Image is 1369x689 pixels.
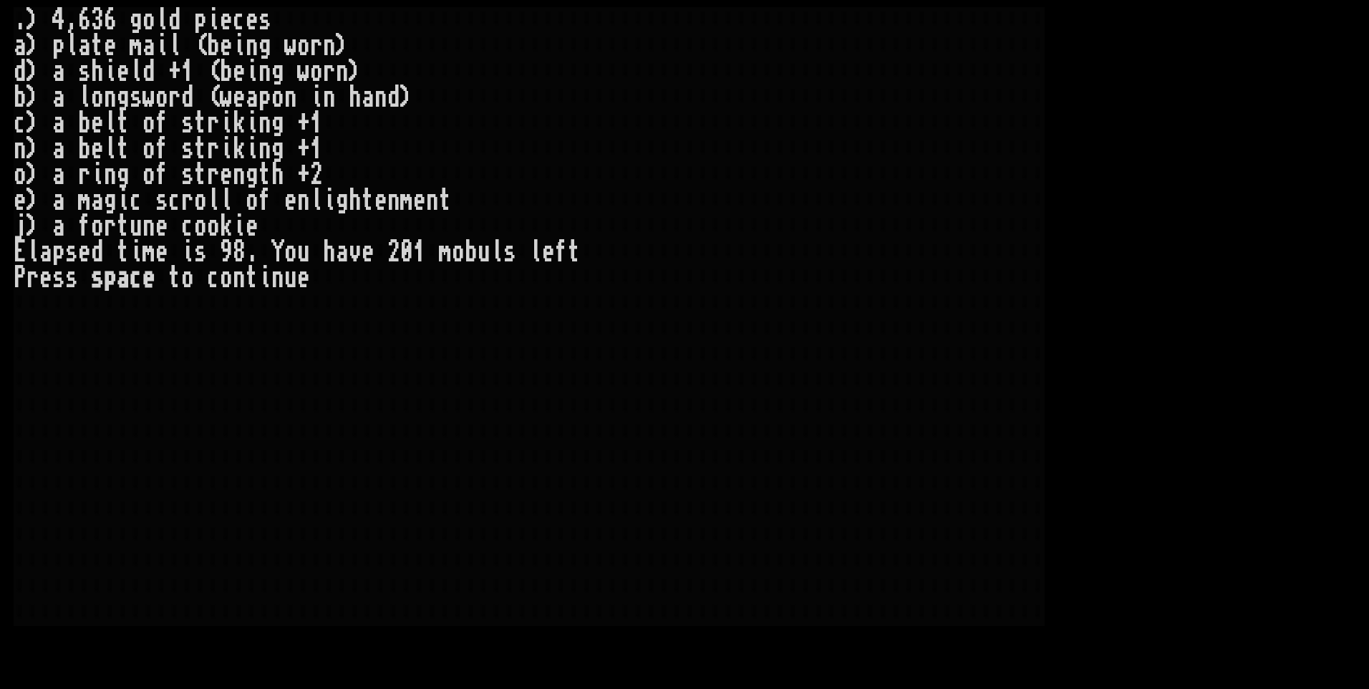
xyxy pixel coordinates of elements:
div: c [181,213,194,239]
div: 2 [387,239,400,265]
div: r [207,110,220,136]
div: f [78,213,91,239]
div: n [233,162,246,188]
div: p [194,7,207,33]
div: p [52,239,65,265]
div: o [207,213,220,239]
div: o [142,162,155,188]
div: a [52,188,65,213]
div: e [155,213,168,239]
div: k [233,110,246,136]
div: h [91,59,104,85]
div: o [155,85,168,110]
div: t [117,110,130,136]
div: 1 [310,110,323,136]
div: r [168,85,181,110]
div: w [220,85,233,110]
div: f [258,188,271,213]
div: o [142,136,155,162]
div: s [52,265,65,291]
div: n [14,136,26,162]
div: n [142,213,155,239]
div: a [362,85,374,110]
div: t [117,239,130,265]
div: w [297,59,310,85]
div: e [246,7,258,33]
div: e [284,188,297,213]
div: ) [26,7,39,33]
div: ) [26,213,39,239]
div: n [284,85,297,110]
div: o [194,213,207,239]
div: c [130,265,142,291]
div: a [39,239,52,265]
div: e [155,239,168,265]
div: f [155,136,168,162]
div: b [78,110,91,136]
div: h [349,188,362,213]
div: 8 [233,239,246,265]
div: i [91,162,104,188]
div: e [246,213,258,239]
div: t [91,33,104,59]
div: l [207,188,220,213]
div: . [246,239,258,265]
div: l [78,85,91,110]
div: u [478,239,490,265]
div: t [246,265,258,291]
div: e [233,85,246,110]
div: n [387,188,400,213]
div: ) [26,85,39,110]
div: a [14,33,26,59]
div: s [155,188,168,213]
div: m [130,33,142,59]
div: a [52,136,65,162]
div: h [323,239,336,265]
div: l [168,33,181,59]
div: g [104,188,117,213]
div: r [207,162,220,188]
div: i [246,136,258,162]
div: n [297,188,310,213]
div: d [168,7,181,33]
div: h [271,162,284,188]
div: u [284,265,297,291]
div: e [78,239,91,265]
div: r [181,188,194,213]
div: e [297,265,310,291]
div: h [349,85,362,110]
div: s [258,7,271,33]
div: e [14,188,26,213]
div: E [14,239,26,265]
div: Y [271,239,284,265]
div: a [52,213,65,239]
div: a [336,239,349,265]
div: s [65,239,78,265]
div: s [181,162,194,188]
div: ( [207,59,220,85]
div: c [233,7,246,33]
div: n [104,162,117,188]
div: e [374,188,387,213]
div: m [439,239,452,265]
div: n [246,33,258,59]
div: s [503,239,516,265]
div: l [104,110,117,136]
div: f [155,162,168,188]
div: s [91,265,104,291]
div: r [104,213,117,239]
div: g [117,162,130,188]
div: a [142,33,155,59]
div: ) [349,59,362,85]
div: o [91,213,104,239]
div: . [14,7,26,33]
div: e [413,188,426,213]
div: 3 [91,7,104,33]
div: p [258,85,271,110]
div: i [181,239,194,265]
div: m [400,188,413,213]
div: c [207,265,220,291]
div: a [52,162,65,188]
div: n [258,136,271,162]
div: l [130,59,142,85]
